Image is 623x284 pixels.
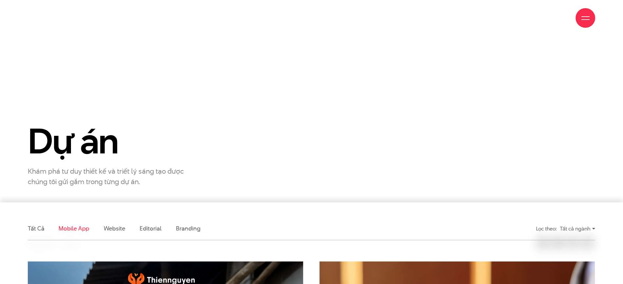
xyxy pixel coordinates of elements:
h1: Dự án [28,122,206,160]
div: Lọc theo: [536,223,557,234]
a: Tất cả [28,224,44,232]
a: Website [104,224,125,232]
p: Khám phá tư duy thiết kế và triết lý sáng tạo được chúng tôi gửi gắm trong từng dự án. [28,166,191,187]
a: Mobile app [59,224,89,232]
a: Editorial [140,224,162,232]
a: Branding [176,224,200,232]
div: Tất cả ngành [560,223,595,234]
